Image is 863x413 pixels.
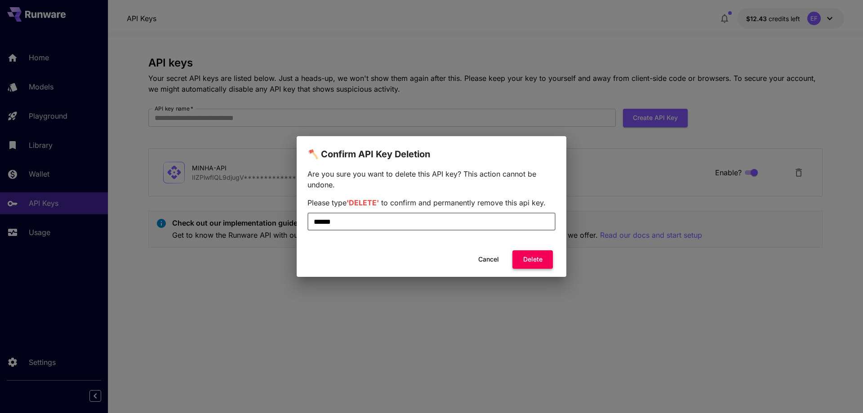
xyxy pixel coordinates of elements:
[307,169,556,190] p: Are you sure you want to delete this API key? This action cannot be undone.
[297,136,566,161] h2: 🪓 Confirm API Key Deletion
[512,250,553,269] button: Delete
[468,250,509,269] button: Cancel
[347,198,379,207] span: 'DELETE'
[307,198,546,207] span: Please type to confirm and permanently remove this api key.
